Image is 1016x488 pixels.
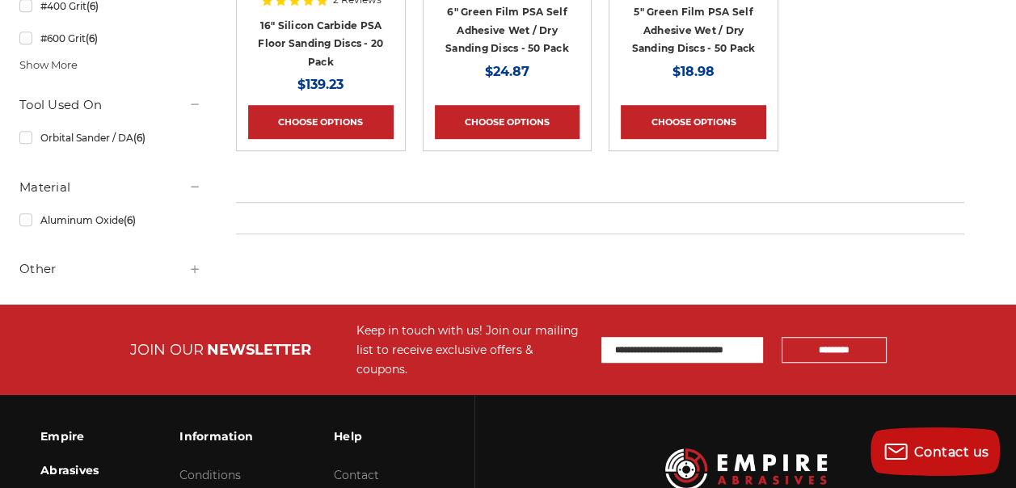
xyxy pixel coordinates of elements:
[133,132,145,144] span: (6)
[19,124,201,152] a: Orbital Sander / DA
[914,444,989,460] span: Contact us
[130,341,204,359] span: JOIN OUR
[334,468,379,482] a: Contact
[40,419,99,487] h3: Empire Abrasives
[334,419,385,453] h3: Help
[672,64,715,79] span: $18.98
[356,321,585,379] div: Keep in touch with us! Join our mailing list to receive exclusive offers & coupons.
[19,24,201,53] a: #600 Grit
[86,32,98,44] span: (6)
[297,77,344,92] span: $139.23
[248,105,394,139] a: Choose Options
[19,206,201,234] a: Aluminum Oxide
[621,105,766,139] a: Choose Options
[179,419,253,453] h3: Information
[485,64,529,79] span: $24.87
[258,19,383,68] a: 16" Silicon Carbide PSA Floor Sanding Discs - 20 Pack
[207,341,311,359] span: NEWSLETTER
[445,6,569,54] a: 6" Green Film PSA Self Adhesive Wet / Dry Sanding Discs - 50 Pack
[435,105,580,139] a: Choose Options
[19,95,201,115] h5: Tool Used On
[19,57,78,74] span: Show More
[871,427,1000,476] button: Contact us
[19,178,201,197] h5: Material
[632,6,756,54] a: 5" Green Film PSA Self Adhesive Wet / Dry Sanding Discs - 50 Pack
[19,259,201,279] h5: Other
[124,214,136,226] span: (6)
